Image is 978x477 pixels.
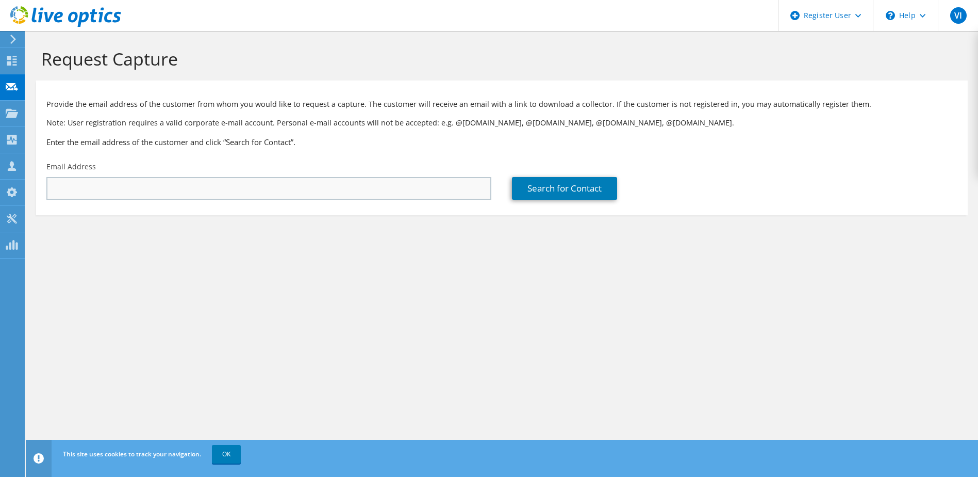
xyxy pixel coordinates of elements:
[512,177,617,200] a: Search for Contact
[41,48,957,70] h1: Request Capture
[46,136,957,148] h3: Enter the email address of the customer and click “Search for Contact”.
[212,445,241,464] a: OK
[46,99,957,110] p: Provide the email address of the customer from whom you would like to request a capture. The cust...
[950,7,967,24] span: VI
[886,11,895,20] svg: \n
[63,450,201,458] span: This site uses cookies to track your navigation.
[46,117,957,129] p: Note: User registration requires a valid corporate e-mail account. Personal e-mail accounts will ...
[46,162,96,172] label: Email Address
